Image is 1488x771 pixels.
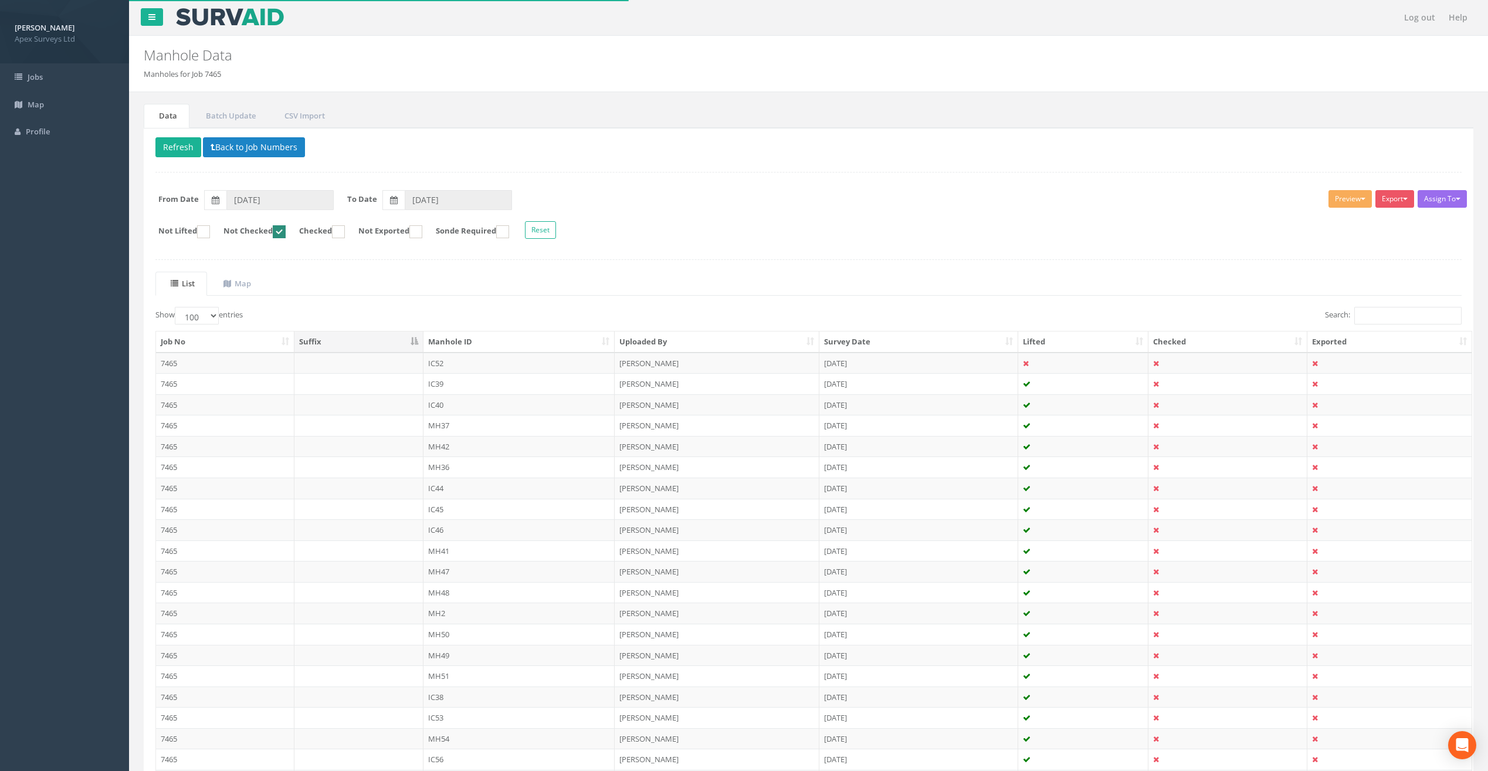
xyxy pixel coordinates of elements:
td: 7465 [156,436,294,457]
label: Checked [287,225,345,238]
td: 7465 [156,353,294,374]
td: IC53 [423,707,615,728]
td: [PERSON_NAME] [615,665,819,687]
td: [PERSON_NAME] [615,707,819,728]
label: Search: [1325,307,1462,324]
td: [DATE] [819,624,1018,645]
td: [DATE] [819,707,1018,728]
td: [PERSON_NAME] [615,394,819,415]
td: [DATE] [819,456,1018,478]
td: 7465 [156,728,294,749]
th: Job No: activate to sort column ascending [156,332,294,353]
a: Map [208,272,263,296]
td: [DATE] [819,436,1018,457]
td: MH2 [423,603,615,624]
button: Preview [1328,190,1372,208]
td: [PERSON_NAME] [615,519,819,540]
td: [DATE] [819,478,1018,499]
td: [PERSON_NAME] [615,561,819,582]
td: [DATE] [819,499,1018,520]
a: Data [144,104,189,128]
td: [PERSON_NAME] [615,540,819,562]
td: MH50 [423,624,615,645]
button: Assign To [1418,190,1467,208]
td: [DATE] [819,582,1018,603]
th: Manhole ID: activate to sort column ascending [423,332,615,353]
td: [PERSON_NAME] [615,624,819,645]
label: Show entries [155,307,243,324]
td: [PERSON_NAME] [615,373,819,394]
strong: [PERSON_NAME] [15,22,74,33]
td: [DATE] [819,665,1018,687]
td: IC39 [423,373,615,394]
td: [DATE] [819,519,1018,540]
td: [DATE] [819,415,1018,436]
td: [PERSON_NAME] [615,645,819,666]
td: [PERSON_NAME] [615,749,819,770]
td: 7465 [156,499,294,520]
td: [DATE] [819,645,1018,666]
td: MH51 [423,665,615,687]
input: From Date [226,190,334,210]
td: [PERSON_NAME] [615,603,819,624]
td: [PERSON_NAME] [615,728,819,749]
label: Sonde Required [424,225,509,238]
td: 7465 [156,394,294,415]
td: [DATE] [819,603,1018,624]
td: [PERSON_NAME] [615,415,819,436]
td: [DATE] [819,353,1018,374]
button: Refresh [155,137,201,157]
td: [DATE] [819,728,1018,749]
label: To Date [347,194,377,205]
td: MH48 [423,582,615,603]
td: IC46 [423,519,615,540]
input: Search: [1354,307,1462,324]
label: From Date [158,194,199,205]
td: [DATE] [819,394,1018,415]
td: [PERSON_NAME] [615,499,819,520]
td: MH42 [423,436,615,457]
input: To Date [405,190,512,210]
a: [PERSON_NAME] Apex Surveys Ltd [15,19,114,44]
td: [PERSON_NAME] [615,582,819,603]
th: Lifted: activate to sort column ascending [1018,332,1148,353]
li: Manholes for Job 7465 [144,69,221,80]
td: 7465 [156,373,294,394]
td: MH41 [423,540,615,562]
td: 7465 [156,687,294,708]
button: Back to Job Numbers [203,137,305,157]
td: [DATE] [819,749,1018,770]
label: Not Exported [347,225,422,238]
td: 7465 [156,665,294,687]
span: Jobs [28,72,43,82]
td: 7465 [156,540,294,562]
td: IC45 [423,499,615,520]
td: 7465 [156,478,294,499]
td: 7465 [156,603,294,624]
th: Exported: activate to sort column ascending [1307,332,1472,353]
td: 7465 [156,707,294,728]
span: Map [28,99,44,110]
a: List [155,272,207,296]
th: Checked: activate to sort column ascending [1148,332,1308,353]
td: IC56 [423,749,615,770]
td: [DATE] [819,561,1018,582]
td: 7465 [156,519,294,540]
td: [PERSON_NAME] [615,456,819,478]
td: MH49 [423,645,615,666]
div: Open Intercom Messenger [1448,731,1476,759]
button: Export [1375,190,1414,208]
th: Survey Date: activate to sort column ascending [819,332,1018,353]
button: Reset [525,221,556,239]
td: IC40 [423,394,615,415]
td: [DATE] [819,687,1018,708]
td: [DATE] [819,373,1018,394]
select: Showentries [175,307,219,324]
td: 7465 [156,456,294,478]
td: 7465 [156,624,294,645]
td: [DATE] [819,540,1018,562]
td: 7465 [156,582,294,603]
td: MH47 [423,561,615,582]
label: Not Checked [212,225,286,238]
td: MH54 [423,728,615,749]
